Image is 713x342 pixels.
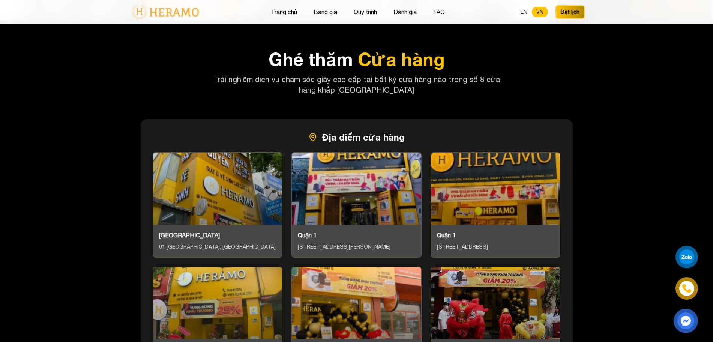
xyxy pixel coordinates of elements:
[532,7,548,17] button: VN
[555,5,585,19] button: Đặt lịch
[391,7,419,17] button: Đánh giá
[298,231,415,240] div: Quận 1
[437,243,554,251] div: [STREET_ADDRESS]
[159,243,276,251] div: 01 [GEOGRAPHIC_DATA], [GEOGRAPHIC_DATA]
[311,7,339,17] button: Bảng giá
[298,243,415,251] div: [STREET_ADDRESS][PERSON_NAME]
[358,48,445,70] span: Cửa hàng
[129,4,201,20] img: logo-with-text.png
[516,7,532,17] button: EN
[351,7,379,17] button: Quy trình
[100,50,613,68] h2: Ghé thăm
[431,7,447,17] button: FAQ
[269,7,299,17] button: Trang chủ
[437,231,554,240] div: Quận 1
[213,74,501,95] p: Trải nghiệm dịch vụ chăm sóc giày cao cấp tại bất kỳ cửa hàng nào trong số 8 cửa hàng khắp [GEOGR...
[682,284,691,293] img: phone-icon
[159,231,276,240] div: [GEOGRAPHIC_DATA]
[153,131,561,143] h3: Địa điểm cửa hàng
[677,278,697,298] a: phone-icon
